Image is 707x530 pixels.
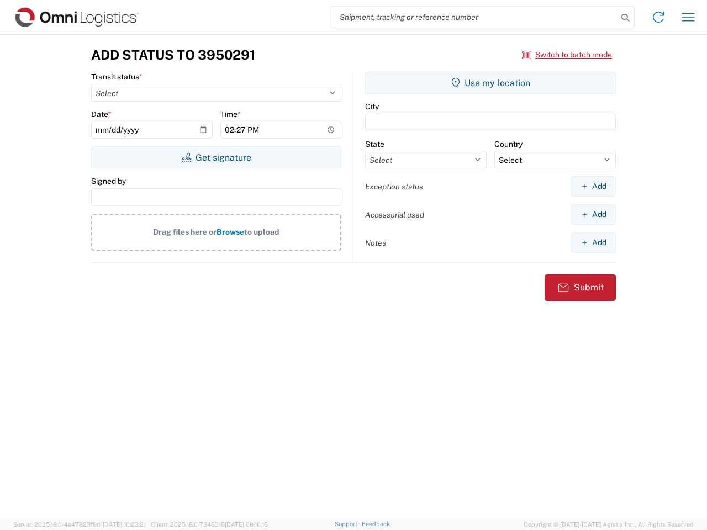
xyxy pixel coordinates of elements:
[365,102,379,112] label: City
[522,46,612,64] button: Switch to batch mode
[91,146,341,168] button: Get signature
[365,139,384,149] label: State
[91,47,255,63] h3: Add Status to 3950291
[103,521,146,528] span: [DATE] 10:23:21
[217,227,244,236] span: Browse
[13,521,146,528] span: Server: 2025.18.0-4e47823f9d1
[362,521,390,527] a: Feedback
[91,72,143,82] label: Transit status
[153,227,217,236] span: Drag files here or
[91,176,126,186] label: Signed by
[571,204,616,225] button: Add
[571,176,616,197] button: Add
[151,521,268,528] span: Client: 2025.18.0-7346316
[331,7,618,28] input: Shipment, tracking or reference number
[571,232,616,253] button: Add
[244,227,279,236] span: to upload
[545,274,616,301] button: Submit
[365,210,424,220] label: Accessorial used
[365,72,616,94] button: Use my location
[91,109,112,119] label: Date
[524,520,694,529] span: Copyright © [DATE]-[DATE] Agistix Inc., All Rights Reserved
[365,182,423,192] label: Exception status
[365,238,386,248] label: Notes
[494,139,523,149] label: Country
[335,521,362,527] a: Support
[220,109,241,119] label: Time
[225,521,268,528] span: [DATE] 08:10:16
